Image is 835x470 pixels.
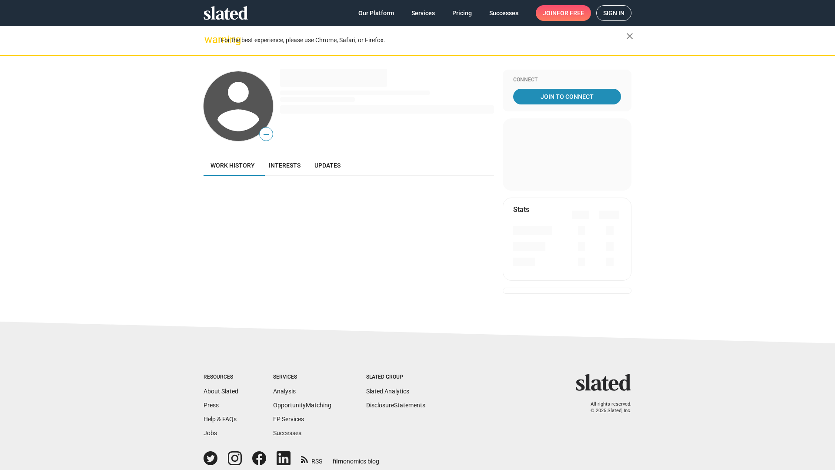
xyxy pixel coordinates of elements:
a: Interests [262,155,307,176]
span: Our Platform [358,5,394,21]
a: Pricing [445,5,479,21]
mat-icon: close [625,31,635,41]
span: Work history [210,162,255,169]
span: Pricing [452,5,472,21]
div: For the best experience, please use Chrome, Safari, or Firefox. [221,34,626,46]
div: Slated Group [366,374,425,381]
a: Updates [307,155,347,176]
a: Slated Analytics [366,388,409,395]
mat-card-title: Stats [513,205,529,214]
p: All rights reserved. © 2025 Slated, Inc. [581,401,631,414]
span: Join [543,5,584,21]
span: Successes [489,5,518,21]
span: Interests [269,162,301,169]
a: Jobs [204,430,217,436]
a: filmonomics blog [333,450,379,466]
div: Connect [513,77,621,84]
a: Help & FAQs [204,416,237,423]
a: Join To Connect [513,89,621,104]
div: Services [273,374,331,381]
span: Updates [314,162,341,169]
span: for free [557,5,584,21]
a: Joinfor free [536,5,591,21]
a: Successes [482,5,525,21]
a: Successes [273,430,301,436]
a: Our Platform [351,5,401,21]
a: Press [204,402,219,409]
a: RSS [301,452,322,466]
a: OpportunityMatching [273,402,331,409]
span: film [333,458,343,465]
span: Sign in [603,6,625,20]
a: Sign in [596,5,631,21]
a: EP Services [273,416,304,423]
a: About Slated [204,388,238,395]
span: Join To Connect [515,89,619,104]
mat-icon: warning [204,34,215,45]
span: Services [411,5,435,21]
a: Services [404,5,442,21]
a: Work history [204,155,262,176]
a: DisclosureStatements [366,402,425,409]
span: — [260,129,273,140]
a: Analysis [273,388,296,395]
div: Resources [204,374,238,381]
